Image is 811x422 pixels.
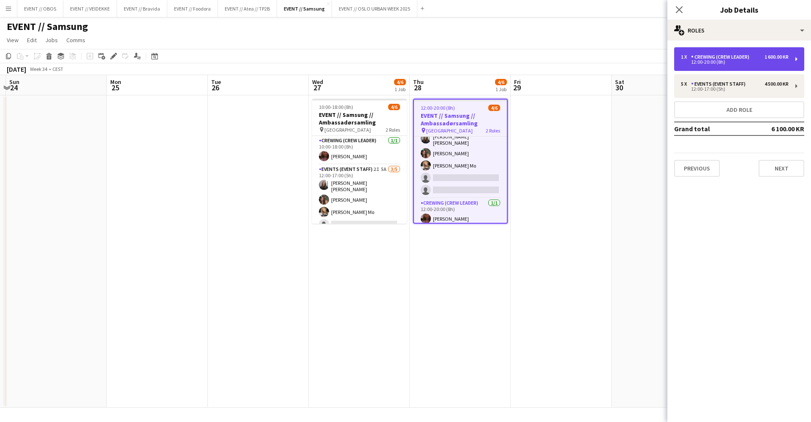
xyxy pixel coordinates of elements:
[3,35,22,46] a: View
[514,78,521,86] span: Fri
[614,83,624,92] span: 30
[388,104,400,110] span: 4/6
[7,36,19,44] span: View
[24,35,40,46] a: Edit
[674,160,720,177] button: Previous
[9,78,19,86] span: Sun
[7,20,88,33] h1: EVENT // Samsung
[312,136,407,165] app-card-role: Crewing (Crew Leader)1/110:00-18:00 (8h)[PERSON_NAME]
[681,87,789,91] div: 12:00-17:00 (5h)
[413,99,508,224] app-job-card: 12:00-20:00 (8h)4/6EVENT // Samsung // Ambassadørsamling [GEOGRAPHIC_DATA]2 RolesEvents (Event St...
[488,105,500,111] span: 4/6
[486,127,500,134] span: 2 Roles
[615,78,624,86] span: Sat
[319,104,353,110] span: 10:00-18:00 (8h)
[167,0,218,17] button: EVENT // Foodora
[277,0,332,17] button: EVENT // Samsung
[414,118,507,198] app-card-role: Events (Event Staff)9I4A3/512:00-17:00 (5h)[PERSON_NAME] [PERSON_NAME][PERSON_NAME][PERSON_NAME] Mo
[311,83,323,92] span: 27
[17,0,63,17] button: EVENT // OBOS
[667,4,811,15] h3: Job Details
[63,35,89,46] a: Comms
[414,112,507,127] h3: EVENT // Samsung // Ambassadørsamling
[495,86,506,92] div: 1 Job
[218,0,277,17] button: EVENT // Atea // TP2B
[681,60,789,64] div: 12:00-20:00 (8h)
[691,54,753,60] div: Crewing (Crew Leader)
[426,127,473,134] span: [GEOGRAPHIC_DATA]
[117,0,167,17] button: EVENT // Bravida
[312,78,323,86] span: Wed
[210,83,221,92] span: 26
[324,127,371,133] span: [GEOGRAPHIC_DATA]
[45,36,58,44] span: Jobs
[681,81,691,87] div: 5 x
[395,86,405,92] div: 1 Job
[759,160,804,177] button: Next
[386,127,400,133] span: 2 Roles
[8,83,19,92] span: 24
[42,35,61,46] a: Jobs
[312,111,407,126] h3: EVENT // Samsung // Ambassadørsamling
[495,79,507,85] span: 4/6
[332,0,417,17] button: EVENT // OSLO URBAN WEEK 2025
[109,83,121,92] span: 25
[667,20,811,41] div: Roles
[66,36,85,44] span: Comms
[312,99,407,224] app-job-card: 10:00-18:00 (8h)4/6EVENT // Samsung // Ambassadørsamling [GEOGRAPHIC_DATA]2 RolesCrewing (Crew Le...
[7,65,26,73] div: [DATE]
[110,78,121,86] span: Mon
[513,83,521,92] span: 29
[394,79,406,85] span: 4/6
[28,66,49,72] span: Week 34
[27,36,37,44] span: Edit
[691,81,749,87] div: Events (Event Staff)
[414,198,507,227] app-card-role: Crewing (Crew Leader)1/112:00-20:00 (8h)[PERSON_NAME]
[211,78,221,86] span: Tue
[312,165,407,245] app-card-role: Events (Event Staff)2I5A3/512:00-17:00 (5h)[PERSON_NAME] [PERSON_NAME][PERSON_NAME][PERSON_NAME] Mo
[413,78,424,86] span: Thu
[674,122,751,135] td: Grand total
[63,0,117,17] button: EVENT // VEIDEKKE
[751,122,804,135] td: 6 100.00 KR
[421,105,455,111] span: 12:00-20:00 (8h)
[765,81,789,87] div: 4 500.00 KR
[674,101,804,118] button: Add role
[765,54,789,60] div: 1 600.00 KR
[681,54,691,60] div: 1 x
[52,66,63,72] div: CEST
[412,83,424,92] span: 28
